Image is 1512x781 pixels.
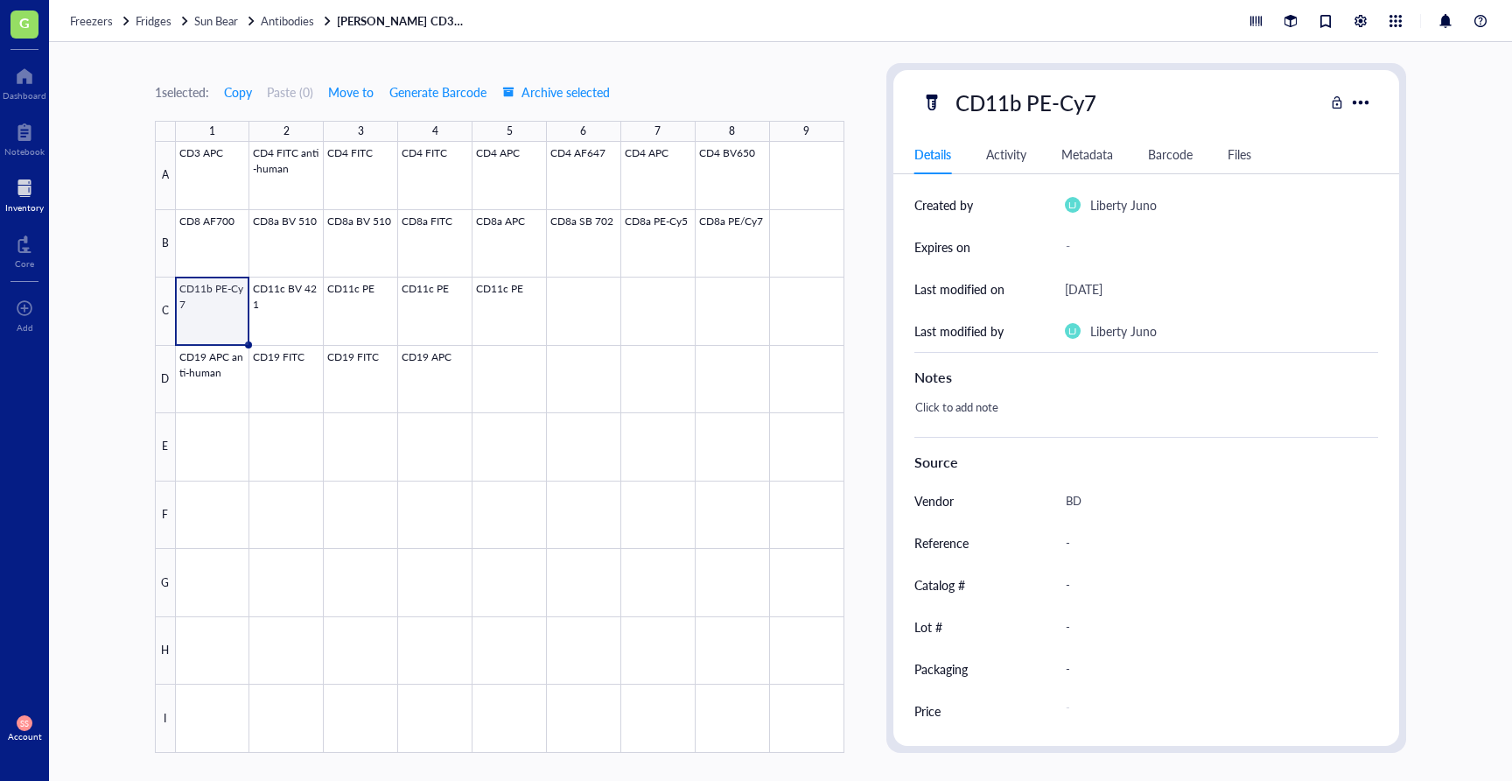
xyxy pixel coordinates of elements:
a: Dashboard [3,62,46,101]
div: Notebook [4,146,45,157]
div: 2 [283,121,290,142]
div: - [1058,651,1372,687]
div: Click to add note [907,395,1372,437]
div: Dashboard [3,90,46,101]
div: E [155,413,176,482]
span: SS [20,719,28,728]
div: I [155,685,176,753]
div: Catalog # [914,575,965,595]
button: Archive selected [501,78,611,106]
button: Copy [223,78,253,106]
div: Account [8,731,42,742]
div: Last modified by [914,321,1004,341]
span: Fridges [136,12,171,29]
div: Lot # [914,617,942,637]
div: Vendor [914,491,954,510]
div: 3 [358,121,364,142]
div: Details [914,144,951,164]
a: Fridges [136,13,191,29]
a: Core [15,230,34,269]
div: C [155,278,176,346]
div: Inventory [5,202,44,213]
span: Sun Bear [194,12,238,29]
span: Generate Barcode [389,85,486,99]
div: 5 [507,121,513,142]
div: Created by [914,195,973,215]
div: - [1058,231,1372,263]
div: Add [17,322,33,333]
div: Notes [914,367,1379,388]
div: Activity [986,144,1026,164]
div: - [1058,566,1372,603]
span: G [19,11,30,33]
a: [PERSON_NAME] CD3- CD19 [337,13,468,29]
div: Liberty Juno [1090,320,1157,341]
div: BD [1058,482,1372,519]
div: 4 [432,121,438,142]
button: Generate Barcode [388,78,487,106]
div: G [155,549,176,617]
div: Last modified on [914,279,1004,299]
button: Move to [327,78,374,106]
button: Paste (0) [267,78,313,106]
div: CD11b PE-Cy7 [948,84,1104,121]
div: Reference [914,533,969,552]
span: Move to [328,85,374,99]
div: Packaging [914,659,968,679]
div: Source [914,452,1379,473]
div: 6 [580,121,586,142]
span: Freezers [70,12,113,29]
div: Metadata [1061,144,1113,164]
a: Notebook [4,118,45,157]
span: Copy [224,85,252,99]
div: 8 [729,121,735,142]
div: D [155,346,176,414]
div: Liberty Juno [1090,194,1157,215]
div: Files [1228,144,1251,164]
span: Antibodies [261,12,314,29]
div: 1 [209,121,215,142]
div: B [155,210,176,278]
div: Barcode [1148,144,1193,164]
a: Freezers [70,13,132,29]
span: Archive selected [502,85,610,99]
a: Inventory [5,174,44,213]
div: 7 [654,121,661,142]
div: 9 [803,121,809,142]
div: 1 selected: [155,82,209,102]
div: - [1058,695,1365,727]
a: Sun BearAntibodies [194,13,333,29]
span: LJ [1068,200,1076,210]
div: F [155,482,176,550]
div: Expires on [914,237,970,257]
div: Core [15,258,34,269]
div: Price [914,701,941,721]
div: H [155,617,176,686]
div: - [1058,609,1372,645]
div: - [1058,524,1372,561]
div: A [155,142,176,210]
div: [DATE] [1065,278,1102,299]
span: LJ [1068,326,1076,336]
